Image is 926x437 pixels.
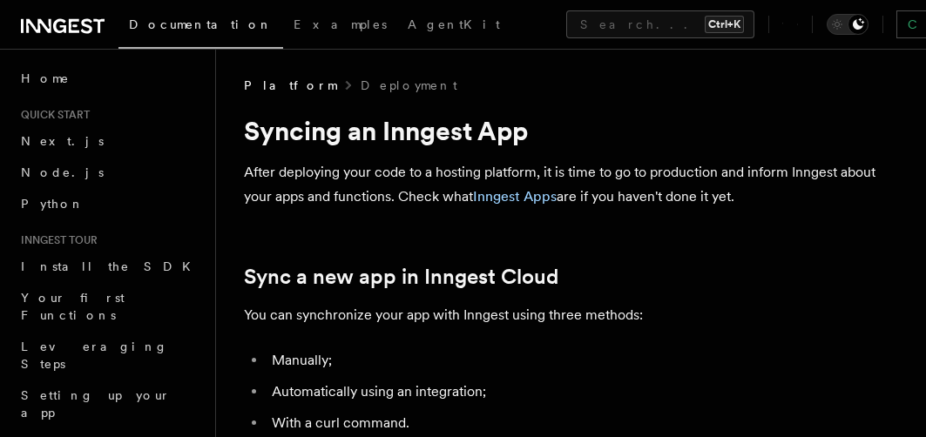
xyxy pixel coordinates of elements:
[14,157,205,188] a: Node.js
[21,197,84,211] span: Python
[244,77,336,94] span: Platform
[21,165,104,179] span: Node.js
[267,348,898,373] li: Manually;
[21,388,171,420] span: Setting up your app
[14,282,205,331] a: Your first Functions
[267,411,898,435] li: With a curl command.
[244,115,898,146] h1: Syncing an Inngest App
[244,303,898,327] p: You can synchronize your app with Inngest using three methods:
[827,14,869,35] button: Toggle dark mode
[473,188,557,205] a: Inngest Apps
[705,16,744,33] kbd: Ctrl+K
[21,134,104,148] span: Next.js
[21,340,168,371] span: Leveraging Steps
[244,265,558,289] a: Sync a new app in Inngest Cloud
[294,17,387,31] span: Examples
[21,259,201,273] span: Install the SDK
[14,251,205,282] a: Install the SDK
[129,17,273,31] span: Documentation
[283,5,397,47] a: Examples
[21,291,125,322] span: Your first Functions
[21,70,70,87] span: Home
[397,5,510,47] a: AgentKit
[267,380,898,404] li: Automatically using an integration;
[14,233,98,247] span: Inngest tour
[14,331,205,380] a: Leveraging Steps
[361,77,457,94] a: Deployment
[14,63,205,94] a: Home
[14,380,205,428] a: Setting up your app
[118,5,283,49] a: Documentation
[244,160,898,209] p: After deploying your code to a hosting platform, it is time to go to production and inform Innges...
[566,10,754,38] button: Search...Ctrl+K
[14,188,205,219] a: Python
[14,125,205,157] a: Next.js
[14,108,90,122] span: Quick start
[408,17,500,31] span: AgentKit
